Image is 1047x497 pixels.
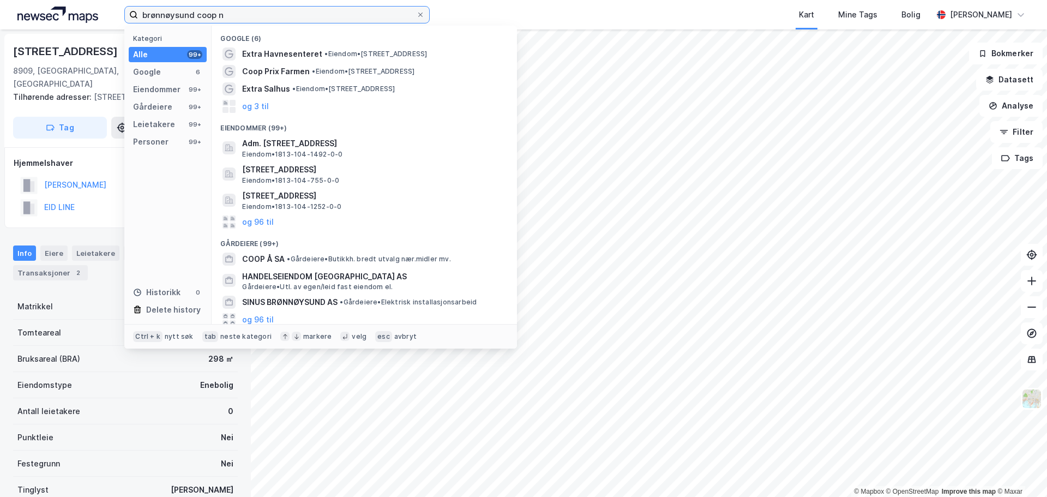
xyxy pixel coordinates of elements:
[133,286,180,299] div: Historikk
[17,300,53,313] div: Matrikkel
[17,457,60,470] div: Festegrunn
[992,147,1043,169] button: Tags
[17,379,72,392] div: Eiendomstype
[133,135,169,148] div: Personer
[138,7,416,23] input: Søk på adresse, matrikkel, gårdeiere, leietakere eller personer
[242,296,338,309] span: SINUS BRØNNØYSUND AS
[200,379,233,392] div: Enebolig
[221,431,233,444] div: Nei
[287,255,290,263] span: •
[242,253,285,266] span: COOP Å SA
[324,50,328,58] span: •
[942,488,996,495] a: Improve this map
[221,457,233,470] div: Nei
[202,331,219,342] div: tab
[212,115,517,135] div: Eiendommer (99+)
[242,215,274,229] button: og 96 til
[1021,388,1042,409] img: Z
[133,100,172,113] div: Gårdeiere
[208,352,233,366] div: 298 ㎡
[854,488,884,495] a: Mapbox
[133,331,163,342] div: Ctrl + k
[242,100,269,113] button: og 3 til
[242,176,339,185] span: Eiendom • 1813-104-755-0-0
[146,303,201,316] div: Delete history
[13,43,120,60] div: [STREET_ADDRESS]
[352,332,366,341] div: velg
[17,352,80,366] div: Bruksareal (BRA)
[287,255,450,264] span: Gårdeiere • Butikkh. bredt utvalg nær.midler mv.
[242,283,393,291] span: Gårdeiere • Utl. av egen/leid fast eiendom el.
[187,137,202,146] div: 99+
[340,298,477,307] span: Gårdeiere • Elektrisk installasjonsarbeid
[990,121,1043,143] button: Filter
[187,50,202,59] div: 99+
[17,483,49,496] div: Tinglyst
[13,117,107,139] button: Tag
[13,245,36,261] div: Info
[187,120,202,129] div: 99+
[133,83,180,96] div: Eiendommer
[242,270,504,283] span: HANDELSEIENDOM [GEOGRAPHIC_DATA] AS
[799,8,814,21] div: Kart
[969,43,1043,64] button: Bokmerker
[312,67,315,75] span: •
[375,331,392,342] div: esc
[133,48,148,61] div: Alle
[212,26,517,45] div: Google (6)
[133,34,207,43] div: Kategori
[838,8,877,21] div: Mine Tags
[13,91,229,104] div: [STREET_ADDRESS]
[340,298,343,306] span: •
[13,265,88,280] div: Transaksjoner
[171,483,233,496] div: [PERSON_NAME]
[242,202,341,211] span: Eiendom • 1813-104-1252-0-0
[72,245,119,261] div: Leietakere
[292,85,395,93] span: Eiendom • [STREET_ADDRESS]
[17,7,98,23] img: logo.a4113a55bc3d86da70a041830d287a7e.svg
[13,92,94,101] span: Tilhørende adresser:
[242,150,342,159] span: Eiendom • 1813-104-1492-0-0
[133,65,161,79] div: Google
[992,445,1047,497] div: Kontrollprogram for chat
[194,288,202,297] div: 0
[187,85,202,94] div: 99+
[212,231,517,250] div: Gårdeiere (99+)
[124,245,165,261] div: Datasett
[165,332,194,341] div: nytt søk
[242,65,310,78] span: Coop Prix Farmen
[976,69,1043,91] button: Datasett
[950,8,1012,21] div: [PERSON_NAME]
[886,488,939,495] a: OpenStreetMap
[133,118,175,131] div: Leietakere
[73,267,83,278] div: 2
[312,67,414,76] span: Eiendom • [STREET_ADDRESS]
[13,64,188,91] div: 8909, [GEOGRAPHIC_DATA], [GEOGRAPHIC_DATA]
[292,85,296,93] span: •
[394,332,417,341] div: avbryt
[303,332,332,341] div: markere
[187,103,202,111] div: 99+
[324,50,427,58] span: Eiendom • [STREET_ADDRESS]
[979,95,1043,117] button: Analyse
[242,82,290,95] span: Extra Salhus
[17,326,61,339] div: Tomteareal
[242,313,274,326] button: og 96 til
[17,431,53,444] div: Punktleie
[228,405,233,418] div: 0
[901,8,920,21] div: Bolig
[242,189,504,202] span: [STREET_ADDRESS]
[242,137,504,150] span: Adm. [STREET_ADDRESS]
[194,68,202,76] div: 6
[242,47,322,61] span: Extra Havnesenteret
[17,405,80,418] div: Antall leietakere
[992,445,1047,497] iframe: Chat Widget
[40,245,68,261] div: Eiere
[220,332,272,341] div: neste kategori
[242,163,504,176] span: [STREET_ADDRESS]
[14,157,237,170] div: Hjemmelshaver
